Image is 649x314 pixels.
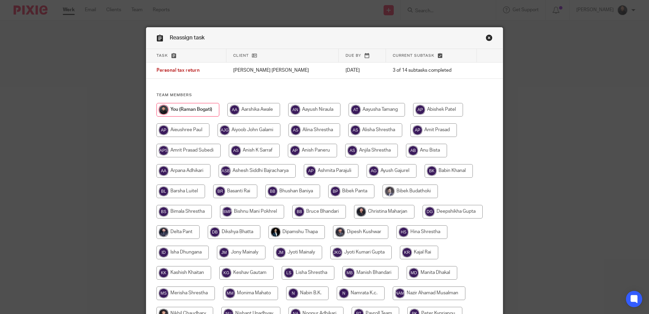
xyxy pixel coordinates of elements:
td: 3 of 14 subtasks completed [386,63,477,79]
span: Client [233,54,249,57]
p: [DATE] [346,67,379,74]
p: [PERSON_NAME] [PERSON_NAME] [233,67,332,74]
a: Close this dialog window [486,34,493,43]
span: Current subtask [393,54,434,57]
span: Reassign task [170,35,205,40]
span: Due by [346,54,361,57]
span: Task [156,54,168,57]
h4: Team members [156,92,493,98]
span: Personal tax return [156,68,200,73]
